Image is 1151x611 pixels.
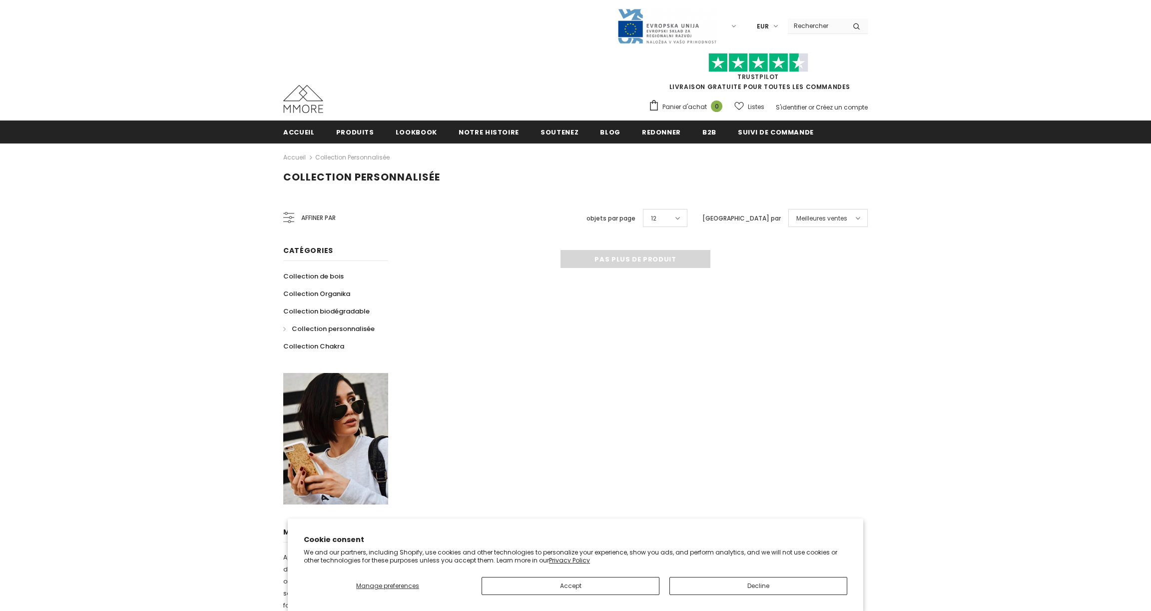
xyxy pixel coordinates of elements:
[600,127,620,137] span: Blog
[669,577,847,595] button: Decline
[711,100,722,112] span: 0
[617,8,717,44] img: Javni Razpis
[459,127,519,137] span: Notre histoire
[283,306,370,316] span: Collection biodégradable
[283,245,333,255] span: Catégories
[757,21,769,31] span: EUR
[708,53,808,72] img: Faites confiance aux étoiles pilotes
[283,127,315,137] span: Accueil
[283,302,370,320] a: Collection biodégradable
[356,581,419,590] span: Manage preferences
[304,548,847,564] p: We and our partners, including Shopify, use cookies and other technologies to personalize your ex...
[586,213,635,223] label: objets par page
[738,127,814,137] span: Suivi de commande
[283,527,313,537] span: MMORE
[748,102,764,112] span: Listes
[541,127,578,137] span: soutenez
[702,127,716,137] span: B2B
[549,556,590,564] a: Privacy Policy
[648,99,727,114] a: Panier d'achat 0
[292,324,375,333] span: Collection personnalisée
[808,103,814,111] span: or
[702,120,716,143] a: B2B
[642,120,681,143] a: Redonner
[459,120,519,143] a: Notre histoire
[283,289,350,298] span: Collection Organika
[283,170,440,184] span: Collection personnalisée
[702,213,781,223] label: [GEOGRAPHIC_DATA] par
[541,120,578,143] a: soutenez
[617,21,717,30] a: Javni Razpis
[315,153,390,161] a: Collection personnalisée
[301,212,336,223] span: Affiner par
[304,534,847,545] h2: Cookie consent
[283,120,315,143] a: Accueil
[651,213,656,223] span: 12
[662,102,707,112] span: Panier d'achat
[336,127,374,137] span: Produits
[600,120,620,143] a: Blog
[283,320,375,337] a: Collection personnalisée
[734,98,764,115] a: Listes
[283,285,350,302] a: Collection Organika
[796,213,847,223] span: Meilleures ventes
[648,57,868,91] span: LIVRAISON GRATUITE POUR TOUTES LES COMMANDES
[482,577,659,595] button: Accept
[816,103,868,111] a: Créez un compte
[642,127,681,137] span: Redonner
[396,120,437,143] a: Lookbook
[283,271,344,281] span: Collection de bois
[788,18,845,33] input: Search Site
[283,85,323,113] img: Cas MMORE
[283,341,344,351] span: Collection Chakra
[283,337,344,355] a: Collection Chakra
[738,120,814,143] a: Suivi de commande
[776,103,807,111] a: S'identifier
[283,151,306,163] a: Accueil
[304,577,472,595] button: Manage preferences
[336,120,374,143] a: Produits
[396,127,437,137] span: Lookbook
[283,267,344,285] a: Collection de bois
[737,72,779,81] a: TrustPilot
